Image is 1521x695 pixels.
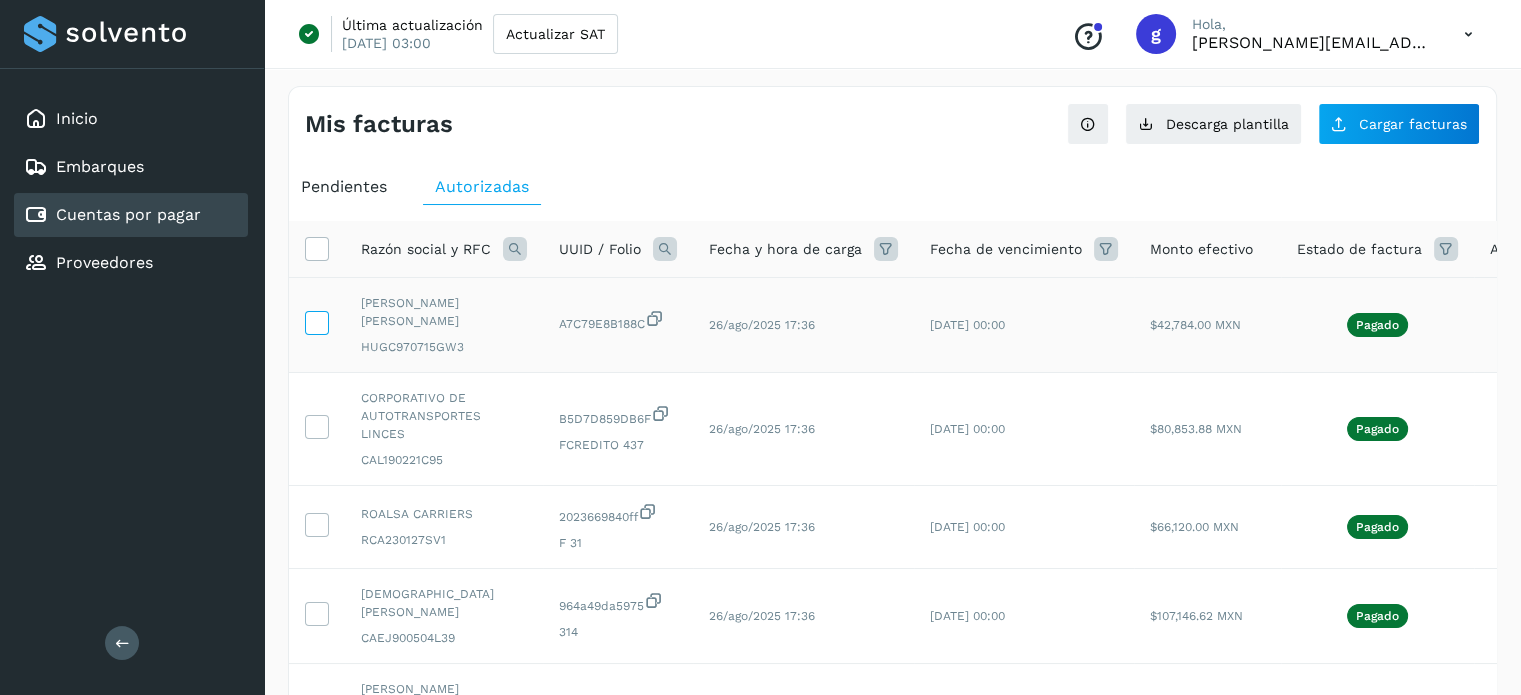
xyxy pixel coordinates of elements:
button: Descarga plantilla [1125,103,1302,145]
span: Pendientes [301,177,387,196]
span: UUID / Folio [559,239,641,260]
span: RCA230127SV1 [361,531,527,549]
span: [DATE] 00:00 [930,318,1005,332]
span: Monto efectivo [1150,239,1253,260]
a: Proveedores [56,253,153,272]
button: Cargar facturas [1318,103,1480,145]
span: 26/ago/2025 17:36 [709,520,815,534]
a: Cuentas por pagar [56,205,201,224]
span: Fecha y hora de carga [709,239,862,260]
span: Cargar facturas [1359,117,1467,131]
p: [DATE] 03:00 [342,34,431,52]
span: B5D7D859DB6F [559,404,677,428]
p: Pagado [1356,422,1399,436]
span: Estado de factura [1297,239,1422,260]
span: $107,146.62 MXN [1150,609,1243,623]
span: FCREDITO 437 [559,436,677,454]
span: Actualizar SAT [506,27,605,41]
a: Inicio [56,109,98,128]
span: A7C79E8B188C [559,309,677,333]
span: [PERSON_NAME] [PERSON_NAME] [361,294,527,330]
p: Hola, [1192,16,1432,33]
span: Razón social y RFC [361,239,491,260]
h4: Mis facturas [305,110,453,139]
span: F 31 [559,534,677,552]
a: Embarques [56,157,144,176]
span: CAL190221C95 [361,451,527,469]
span: 26/ago/2025 17:36 [709,422,815,436]
span: $80,853.88 MXN [1150,422,1242,436]
span: 26/ago/2025 17:36 [709,318,815,332]
span: ROALSA CARRIERS [361,505,527,523]
span: CAEJ900504L39 [361,629,527,647]
button: Actualizar SAT [493,14,618,54]
p: guillermo.alvarado@nurib.com.mx [1192,33,1432,52]
div: Inicio [14,97,248,141]
span: 314 [559,623,677,641]
span: $42,784.00 MXN [1150,318,1241,332]
span: [DATE] 00:00 [930,609,1005,623]
p: Pagado [1356,609,1399,623]
p: Pagado [1356,520,1399,534]
div: Embarques [14,145,248,189]
span: [DEMOGRAPHIC_DATA][PERSON_NAME] [361,585,527,621]
span: $66,120.00 MXN [1150,520,1239,534]
span: Descarga plantilla [1166,117,1289,131]
div: Cuentas por pagar [14,193,248,237]
span: 2023669840ff [559,502,677,526]
div: Proveedores [14,241,248,285]
span: 26/ago/2025 17:36 [709,609,815,623]
span: 964a49da5975 [559,591,677,615]
p: Pagado [1356,318,1399,332]
span: Fecha de vencimiento [930,239,1082,260]
span: HUGC970715GW3 [361,338,527,356]
span: Autorizadas [435,177,529,196]
p: Última actualización [342,16,483,34]
span: [DATE] 00:00 [930,422,1005,436]
span: [DATE] 00:00 [930,520,1005,534]
span: CORPORATIVO DE AUTOTRANSPORTES LINCES [361,389,527,443]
